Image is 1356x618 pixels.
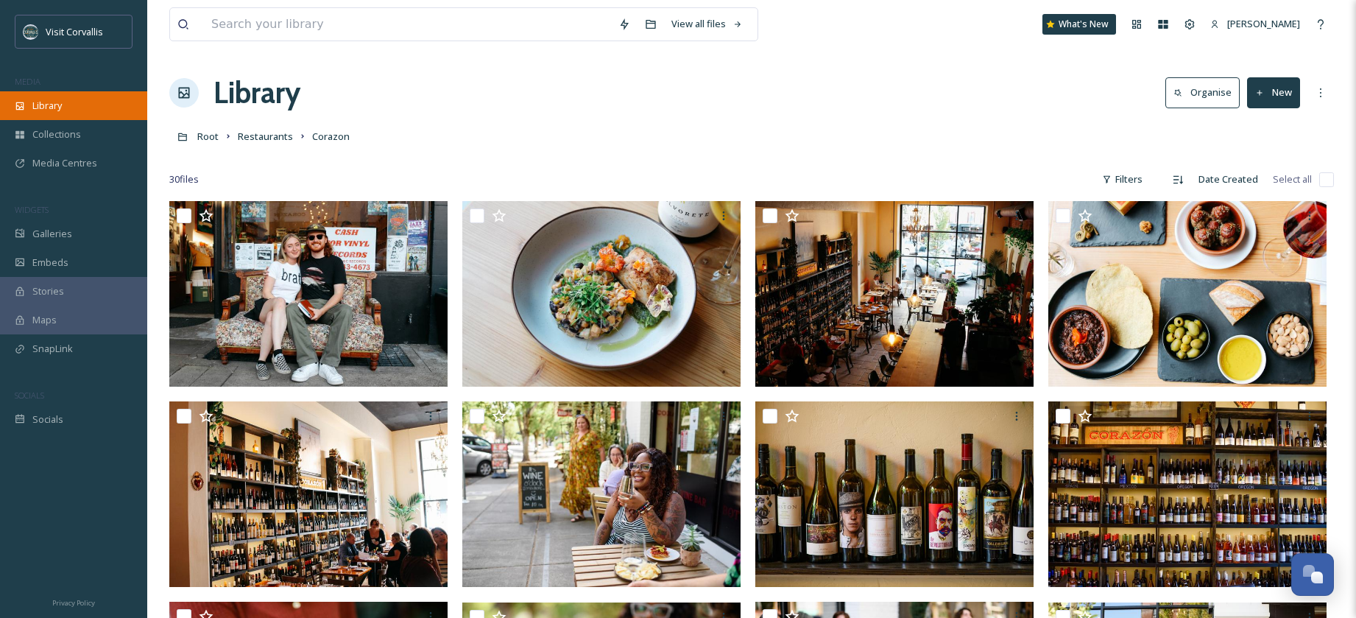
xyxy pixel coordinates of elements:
span: Select all [1273,172,1312,186]
div: Filters [1095,165,1150,194]
span: Collections [32,127,81,141]
span: SnapLink [32,342,73,356]
a: Privacy Policy [52,593,95,611]
div: Date Created [1191,165,1265,194]
img: Corazon Corvallis Oregon (22).jpg [1048,401,1327,587]
span: [PERSON_NAME] [1227,17,1300,30]
span: Visit Corvallis [46,25,103,38]
a: Library [213,71,300,115]
span: Library [32,99,62,113]
span: MEDIA [15,76,40,87]
a: What's New [1042,14,1116,35]
span: Socials [32,412,63,426]
span: Media Centres [32,156,97,170]
span: 30 file s [169,172,199,186]
button: Organise [1165,77,1240,108]
input: Search your library [204,8,611,41]
button: Open Chat [1291,553,1334,596]
a: Restaurants [238,127,293,145]
a: Root [197,127,219,145]
img: Corazon Corvallis Oregon (24).jpg [462,401,741,587]
span: Privacy Policy [52,598,95,608]
img: Corazon Corvallis OR (2).jpg [755,201,1034,387]
img: Corazon Corvallis OR (4).jpg [169,201,448,387]
a: View all files [664,10,750,38]
img: Corazon Corvallis OR (3).jpg [462,201,741,387]
span: Maps [32,313,57,327]
span: Restaurants [238,130,293,143]
span: Embeds [32,256,68,270]
span: Root [197,130,219,143]
span: Galleries [32,227,72,241]
img: visit-corvallis-badge-dark-blue-orange%281%29.png [24,24,38,39]
a: Organise [1165,77,1247,108]
span: SOCIALS [15,390,44,401]
span: Corazon [312,130,350,143]
img: Corazon Corvallis OR.jpg [169,401,448,587]
button: New [1247,77,1300,108]
a: [PERSON_NAME] [1203,10,1307,38]
a: Corazon [312,127,350,145]
img: Corazon Corvallis Oregon (23).jpg [755,401,1034,587]
span: Stories [32,284,64,298]
span: WIDGETS [15,204,49,215]
img: Corazon Corvallis OR (1).jpg [1048,201,1327,387]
